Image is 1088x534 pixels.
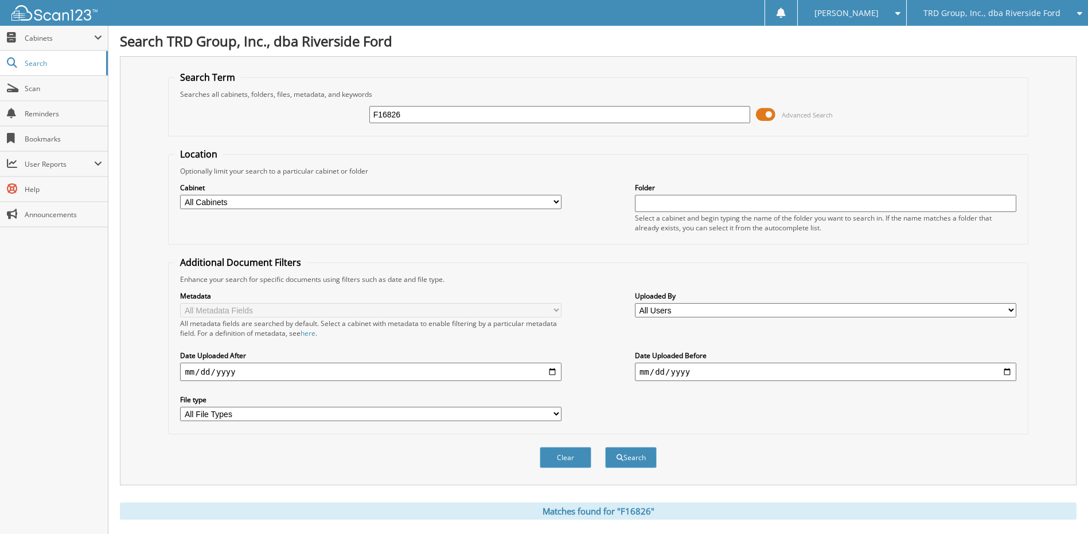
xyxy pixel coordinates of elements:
[25,184,102,194] span: Help
[174,89,1021,99] div: Searches all cabinets, folders, files, metadata, and keywords
[301,328,315,338] a: here
[635,213,1016,233] div: Select a cabinet and begin typing the name of the folder you want to search in. If the name match...
[25,33,94,43] span: Cabinets
[540,447,591,468] button: Clear
[25,109,102,119] span: Reminders
[25,159,94,169] span: User Reports
[180,319,561,338] div: All metadata fields are searched by default. Select a cabinet with metadata to enable filtering b...
[180,183,561,193] label: Cabinet
[120,32,1077,50] h1: Search TRD Group, Inc., dba Riverside Ford
[814,10,879,17] span: [PERSON_NAME]
[25,58,100,68] span: Search
[174,256,307,269] legend: Additional Document Filters
[174,71,241,84] legend: Search Term
[635,363,1016,381] input: end
[174,274,1021,284] div: Enhance your search for specific documents using filters such as date and file type.
[635,291,1016,301] label: Uploaded By
[180,291,561,301] label: Metadata
[180,351,561,360] label: Date Uploaded After
[25,210,102,219] span: Announcements
[782,111,833,119] span: Advanced Search
[635,351,1016,360] label: Date Uploaded Before
[120,502,1077,520] div: Matches found for "F16826"
[25,134,102,144] span: Bookmarks
[174,148,223,160] legend: Location
[11,5,98,21] img: scan123-logo-white.svg
[635,183,1016,193] label: Folder
[180,395,561,405] label: File type
[923,10,1060,17] span: TRD Group, Inc., dba Riverside Ford
[605,447,657,468] button: Search
[174,166,1021,176] div: Optionally limit your search to a particular cabinet or folder
[25,84,102,93] span: Scan
[180,363,561,381] input: start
